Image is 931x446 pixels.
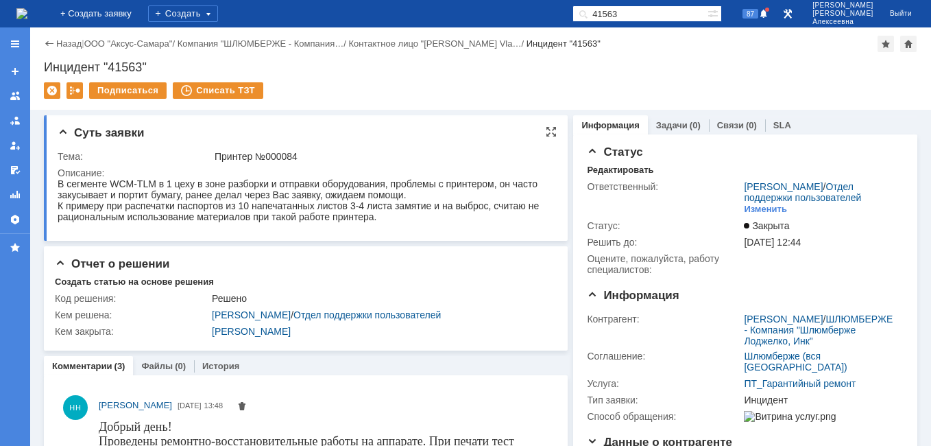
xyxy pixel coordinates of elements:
[744,181,897,203] div: /
[84,38,178,49] div: /
[587,289,679,302] span: Информация
[773,120,791,130] a: SLA
[39,96,251,107] a: [EMAIL_ADDRESS][DOMAIN_NAME]
[587,314,741,325] div: Контрагент:
[587,220,741,231] div: Статус:
[744,237,801,248] span: [DATE] 12:44
[744,181,861,203] a: Отдел поддержки пользователей
[4,110,26,132] a: Заявки в моей ответственности
[39,80,251,93] strong: [EMAIL_ADDRESS][DOMAIN_NAME]
[202,361,239,371] a: История
[99,399,172,412] a: [PERSON_NAME]
[742,9,758,19] span: 87
[55,257,169,270] span: Отчет о решении
[744,378,856,389] a: ПТ_Гарантийный ремонт
[84,38,173,49] a: ООО "Аксус-Самара"
[55,326,209,337] div: Кем закрыта:
[4,184,26,206] a: Отчеты
[744,314,897,347] div: /
[4,134,26,156] a: Мои заявки
[744,395,897,406] div: Инцидент
[587,411,741,422] div: Способ обращения:
[178,401,202,410] span: [DATE]
[744,314,823,325] a: [PERSON_NAME]
[744,181,823,192] a: [PERSON_NAME]
[4,209,26,231] a: Настройки
[812,10,873,18] span: [PERSON_NAME]
[148,5,218,22] div: Создать
[744,411,836,422] img: Витрина услуг.png
[878,36,894,52] div: Добавить в избранное
[900,36,917,52] div: Сделать домашней страницей
[587,395,741,406] div: Тип заявки:
[39,82,251,93] a: [EMAIL_ADDRESS][DOMAIN_NAME]
[212,326,291,337] a: [PERSON_NAME]
[690,120,701,130] div: (0)
[114,361,125,371] div: (3)
[779,5,796,22] a: Перейти в интерфейс администратора
[812,1,873,10] span: [PERSON_NAME]
[58,126,144,139] span: Суть заявки
[55,309,209,320] div: Кем решена:
[16,8,27,19] img: logo
[212,309,549,320] div: /
[348,38,526,49] div: /
[744,220,789,231] span: Закрыта
[52,361,112,371] a: Комментарии
[348,38,521,49] a: Контактное лицо "[PERSON_NAME] Vla…
[212,293,549,304] div: Решено
[587,165,653,176] div: Редактировать
[39,94,251,108] strong: [EMAIL_ADDRESS][DOMAIN_NAME]
[744,314,893,347] a: ШЛЮМБЕРЖЕ - Компания "Шлюмберже Лоджелко, Инк"
[717,120,744,130] a: Связи
[99,400,172,410] span: [PERSON_NAME]
[587,145,642,159] span: Статус
[4,159,26,181] a: Мои согласования
[293,309,441,320] a: Отдел поддержки пользователей
[656,120,688,130] a: Задачи
[204,401,223,410] span: 13:48
[55,293,209,304] div: Код решения:
[44,82,60,99] div: Удалить
[178,38,349,49] div: /
[215,151,549,162] div: Принтер №000084
[527,38,601,49] div: Инцидент "41563"
[587,351,741,362] div: Соглашение:
[581,120,639,130] a: Информация
[4,85,26,107] a: Заявки на командах
[16,8,27,19] a: Перейти на домашнюю страницу
[708,6,721,19] span: Расширенный поиск
[44,60,917,74] div: Инцидент "41563"
[812,18,873,26] span: Алексеевна
[744,351,847,373] a: Шлюмберже (вся [GEOGRAPHIC_DATA])
[55,277,214,287] div: Создать статью на основе решения
[178,38,344,49] a: Компания "ШЛЮМБЕРЖЕ - Компания…
[587,378,741,389] div: Услуга:
[175,361,186,371] div: (0)
[744,204,787,215] div: Изменить
[58,167,552,178] div: Описание:
[587,181,741,192] div: Ответственный:
[82,38,84,48] div: |
[56,38,82,49] a: Назад
[66,82,83,99] div: Работа с массовостью
[746,120,757,130] div: (0)
[237,402,247,413] span: Удалить
[587,237,741,248] div: Решить до:
[212,309,291,320] a: [PERSON_NAME]
[546,126,557,137] div: На всю страницу
[58,151,212,162] div: Тема:
[587,253,741,275] div: Oцените, пожалуйста, работу специалистов:
[4,60,26,82] a: Создать заявку
[141,361,173,371] a: Файлы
